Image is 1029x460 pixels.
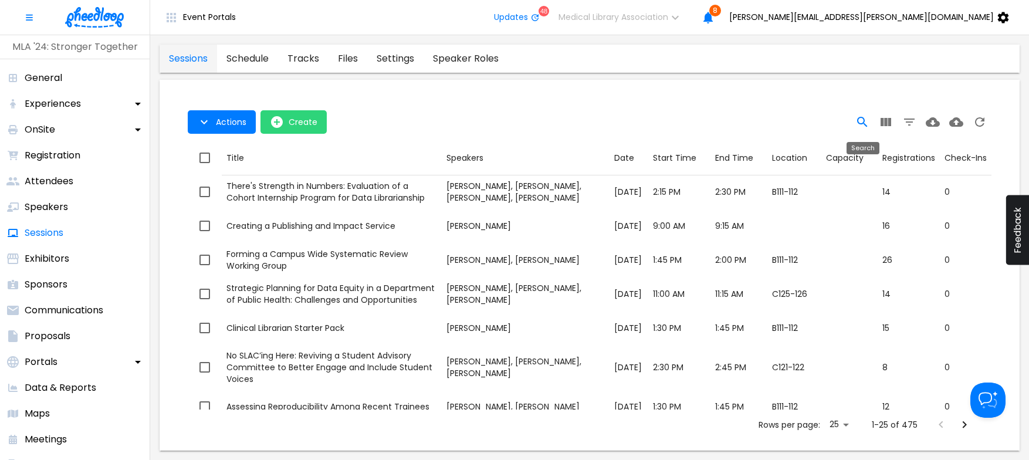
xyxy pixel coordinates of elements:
button: 8 [696,6,720,29]
p: [DATE] [614,288,644,300]
p: [DATE] [614,254,644,266]
div: B111-112 [772,186,817,198]
div: sessions tabs [160,45,508,73]
button: Sort [710,147,758,169]
div: Table Toolbar [188,103,991,141]
span: [PERSON_NAME][EMAIL_ADDRESS][PERSON_NAME][DOMAIN_NAME] [729,12,994,22]
span: Download [921,114,945,128]
div: Speakers [446,151,605,165]
button: [PERSON_NAME][EMAIL_ADDRESS][PERSON_NAME][DOMAIN_NAME] [720,6,1024,29]
div: 2:00 PM [715,254,763,266]
span: Updates [494,12,528,22]
div: 0 [945,401,987,412]
button: open-Create [260,110,327,134]
a: sessions-tab-speaker roles [424,45,508,73]
button: Sort [222,147,249,169]
p: Sponsors [25,278,67,292]
button: Next Page [953,413,976,437]
div: C125-126 [772,288,817,300]
div: 11:15 AM [715,288,763,300]
div: [PERSON_NAME], [PERSON_NAME], [PERSON_NAME] [446,356,605,379]
span: Event Portals [183,12,236,22]
div: B111-112 [772,322,817,334]
div: 2:45 PM [715,361,763,373]
p: [DATE] [614,322,644,334]
p: Registration [25,148,80,163]
button: Event Portals [155,6,245,29]
p: Proposals [25,329,70,343]
div: 0 [945,220,987,232]
div: [PERSON_NAME], [PERSON_NAME] [446,401,605,412]
p: Sessions [25,226,63,240]
p: Rows per page: [759,419,820,431]
button: Download [921,110,945,134]
p: MLA '24: Stronger Together [5,40,145,54]
p: Communications [25,303,103,317]
div: 14 [882,186,935,198]
a: sessions-tab-schedule [217,45,278,73]
p: General [25,71,62,85]
iframe: Help Scout Beacon - Open [970,383,1006,418]
div: Creating a Publishing and Impact Service [226,220,437,232]
button: Sort [767,147,812,169]
div: 1:45 PM [653,254,706,266]
div: End Time [715,151,753,165]
div: [PERSON_NAME], [PERSON_NAME], [PERSON_NAME], [PERSON_NAME] [446,180,605,204]
div: Capacity [826,151,864,165]
div: 0 [945,186,987,198]
div: 1:45 PM [715,401,763,412]
div: B111-112 [772,254,817,266]
div: 0 [945,361,987,373]
p: Exhibitors [25,252,69,266]
div: 15 [882,322,935,334]
p: OnSite [25,123,55,137]
span: Create [289,117,317,127]
div: Start Time [653,151,696,165]
button: View Columns [874,110,898,134]
div: 2:15 PM [653,186,706,198]
button: Sort [648,147,701,169]
button: Medical Library Association [549,6,696,29]
button: Search [851,110,874,134]
div: 2:30 PM [715,186,763,198]
img: logo [65,7,124,28]
div: Registrations [882,151,935,165]
p: Attendees [25,174,73,188]
div: 14 [882,288,935,300]
button: Actions [188,110,256,134]
span: Medical Library Association [558,12,668,22]
button: Upload [945,110,968,134]
span: Refresh Page [968,114,991,128]
button: Sort [821,147,868,169]
div: 0 [945,322,987,334]
div: There's Strength in Numbers: Evaluation of a Cohort Internship Program for Data Librarianship [226,180,437,204]
div: No SLAC’ing Here: Reviving a Student Advisory Committee to Better Engage and Include Student Voices [226,350,437,385]
span: 8 [709,5,721,16]
p: Data & Reports [25,381,96,395]
div: 1:45 PM [715,322,763,334]
div: [PERSON_NAME] [446,220,605,232]
div: [PERSON_NAME], [PERSON_NAME], [PERSON_NAME] [446,282,605,306]
p: [DATE] [614,401,644,413]
button: Sort [610,147,639,169]
div: 11:00 AM [653,288,706,300]
div: C121-122 [772,361,817,373]
div: [PERSON_NAME], [PERSON_NAME] [446,254,605,266]
div: 8 [882,361,935,373]
button: Refresh Page [968,110,991,134]
div: Title [226,151,244,165]
span: Actions [216,117,246,127]
p: Experiences [25,97,81,111]
div: Strategic Planning for Data Equity in a Department of Public Health: Challenges and Opportunities [226,282,437,306]
div: 0 [945,288,987,300]
p: [DATE] [614,186,644,198]
div: Clinical Librarian Starter Pack [226,322,437,334]
a: sessions-tab-sessions [160,45,217,73]
div: Forming a Campus Wide Systematic Review Working Group [226,248,437,272]
p: [DATE] [614,361,644,374]
div: 0 [945,254,987,266]
div: B111-112 [772,401,817,412]
div: 48 [539,6,549,16]
a: sessions-tab-tracks [278,45,329,73]
div: 26 [882,254,935,266]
